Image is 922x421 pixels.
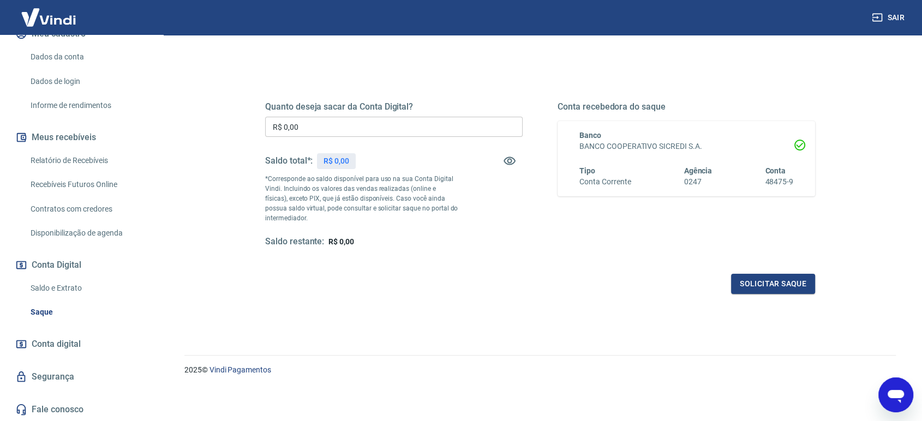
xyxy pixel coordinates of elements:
a: Saque [26,301,150,323]
a: Relatório de Recebíveis [26,149,150,172]
iframe: Botão para abrir a janela de mensagens [878,377,913,412]
h6: 0247 [684,176,713,188]
a: Contratos com credores [26,198,150,220]
span: Agência [684,166,713,175]
img: Vindi [13,1,84,34]
h6: 48475-9 [765,176,793,188]
button: Conta Digital [13,253,150,277]
h6: Conta Corrente [579,176,631,188]
span: Tipo [579,166,595,175]
a: Saldo e Extrato [26,277,150,299]
button: Sair [870,8,909,28]
h6: BANCO COOPERATIVO SICREDI S.A. [579,141,793,152]
h5: Saldo total*: [265,155,313,166]
a: Disponibilização de agenda [26,222,150,244]
span: Conta [765,166,786,175]
h5: Saldo restante: [265,236,324,248]
a: Recebíveis Futuros Online [26,173,150,196]
a: Dados da conta [26,46,150,68]
h5: Conta recebedora do saque [558,101,815,112]
span: Conta digital [32,336,81,352]
a: Informe de rendimentos [26,94,150,117]
p: 2025 © [184,364,896,376]
span: R$ 0,00 [328,237,354,246]
h5: Quanto deseja sacar da Conta Digital? [265,101,523,112]
p: *Corresponde ao saldo disponível para uso na sua Conta Digital Vindi. Incluindo os valores das ve... [265,174,458,223]
a: Conta digital [13,332,150,356]
span: Banco [579,131,601,140]
a: Segurança [13,365,150,389]
button: Meus recebíveis [13,125,150,149]
button: Solicitar saque [731,274,815,294]
p: R$ 0,00 [324,155,349,167]
a: Dados de login [26,70,150,93]
a: Vindi Pagamentos [209,365,271,374]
